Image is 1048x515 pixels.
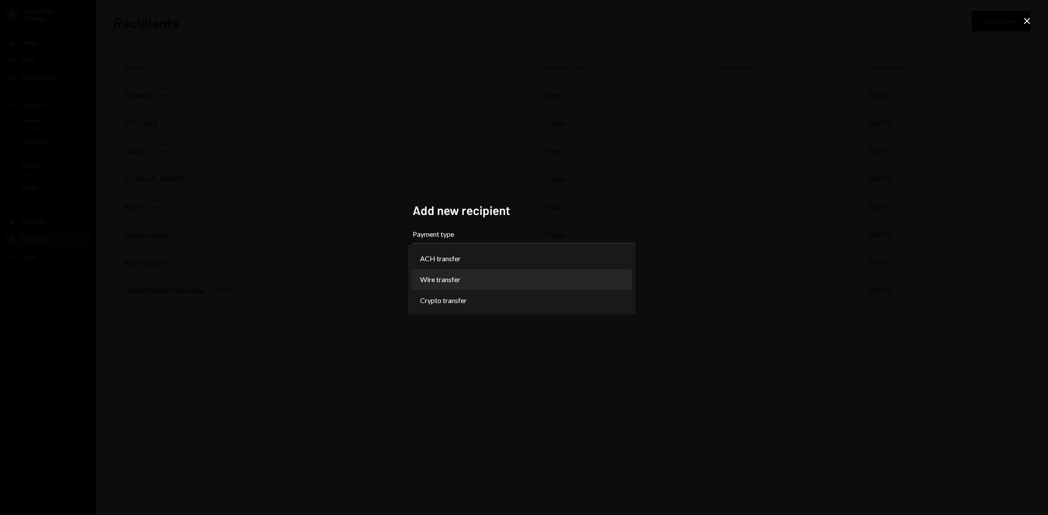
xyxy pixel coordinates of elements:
button: Payment type [413,243,635,267]
span: Crypto transfer [420,295,467,306]
span: ACH transfer [420,253,461,264]
label: Payment type [413,229,635,239]
h2: Add new recipient [413,202,635,219]
span: Wire transfer [420,274,460,285]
